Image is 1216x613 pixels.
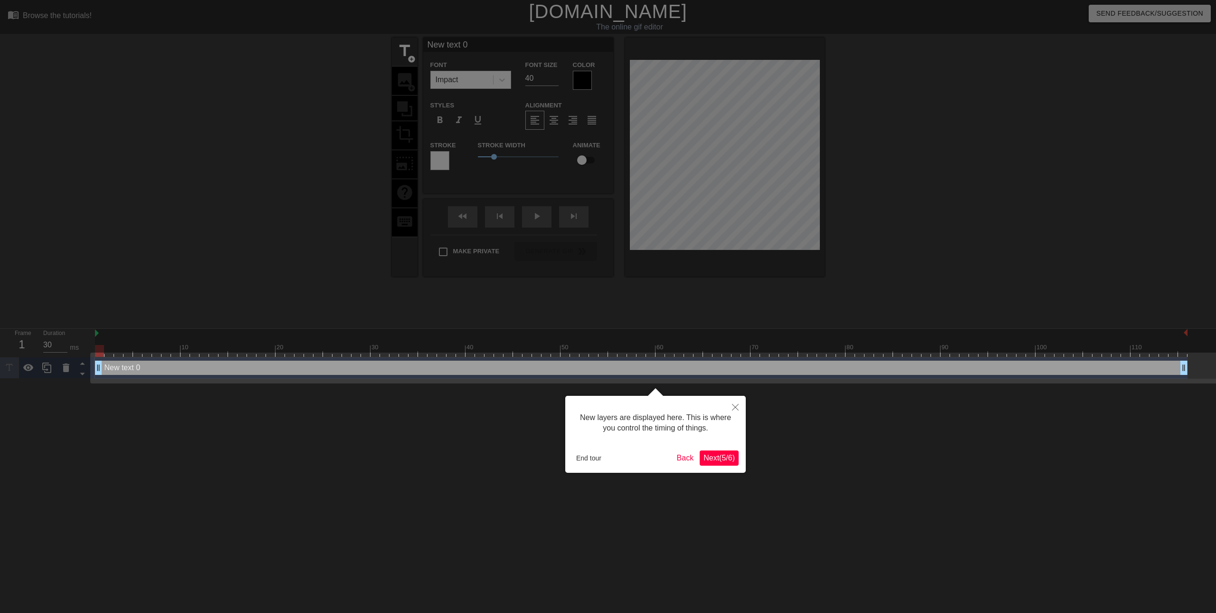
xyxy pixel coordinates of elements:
div: New layers are displayed here. This is where you control the timing of things. [572,403,739,443]
button: Close [725,396,746,418]
button: Back [673,450,698,466]
button: End tour [572,451,605,465]
span: Next ( 5 / 6 ) [703,454,735,462]
button: Next [700,450,739,466]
